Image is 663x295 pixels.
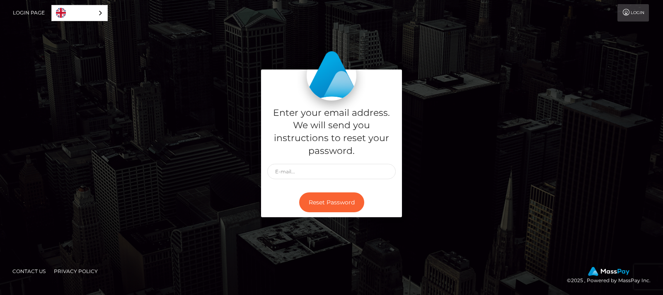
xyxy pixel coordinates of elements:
[9,265,49,278] a: Contact Us
[588,267,629,276] img: MassPay
[307,51,356,101] img: MassPay Login
[51,5,108,21] div: Language
[13,4,45,22] a: Login Page
[267,107,396,158] h5: Enter your email address. We will send you instructions to reset your password.
[617,4,649,22] a: Login
[567,267,657,285] div: © 2025 , Powered by MassPay Inc.
[51,265,101,278] a: Privacy Policy
[51,5,108,21] aside: Language selected: English
[267,164,396,179] input: E-mail...
[299,192,364,213] button: Reset Password
[52,5,107,21] a: English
